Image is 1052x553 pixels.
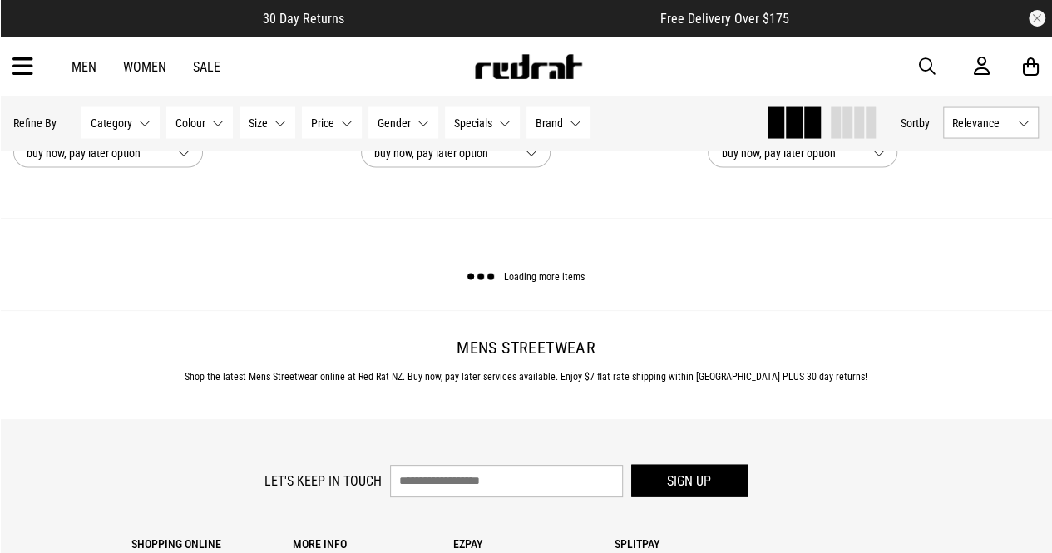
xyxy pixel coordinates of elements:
span: 30 Day Returns [263,11,344,27]
button: Specials [445,107,520,139]
span: Colour [175,116,205,130]
p: Splitpay [615,537,776,551]
button: Sortby [901,113,930,133]
button: Price [302,107,362,139]
p: More Info [292,537,453,551]
button: buy now, pay later option [708,138,897,168]
span: buy now, pay later option [721,143,859,163]
h2: Mens Streetwear [13,338,1039,358]
button: Relevance [943,107,1039,139]
span: buy now, pay later option [374,143,512,163]
p: Ezpay [453,537,615,551]
a: Women [123,59,166,75]
p: Shop the latest Mens Streetwear online at Red Rat NZ. Buy now, pay later services available. Enjo... [13,371,1039,383]
iframe: Customer reviews powered by Trustpilot [378,10,627,27]
label: Let's keep in touch [264,473,382,489]
span: by [919,116,930,130]
button: Open LiveChat chat widget [13,7,63,57]
span: Price [311,116,334,130]
span: Loading more items [504,272,585,284]
span: buy now, pay later option [27,143,165,163]
p: Refine By [13,116,57,130]
img: Redrat logo [473,54,583,79]
button: buy now, pay later option [13,138,203,168]
button: Size [240,107,295,139]
a: Men [72,59,96,75]
span: Relevance [952,116,1011,130]
span: Gender [378,116,411,130]
span: Brand [536,116,563,130]
button: Category [81,107,160,139]
span: Specials [454,116,492,130]
span: Free Delivery Over $175 [660,11,789,27]
button: Colour [166,107,233,139]
button: Brand [526,107,590,139]
span: Size [249,116,268,130]
button: Gender [368,107,438,139]
button: Sign up [631,465,748,497]
button: buy now, pay later option [361,138,551,168]
span: Category [91,116,132,130]
a: Sale [193,59,220,75]
p: Shopping Online [131,537,293,551]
